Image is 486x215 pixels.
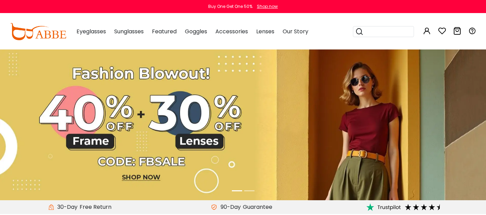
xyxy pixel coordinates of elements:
div: Shop now [257,3,278,10]
span: Sunglasses [114,27,144,35]
img: abbeglasses.com [10,23,66,40]
div: Free Return [78,203,114,211]
span: Our Story [283,27,308,35]
span: Lenses [256,27,274,35]
span: Accessories [215,27,248,35]
span: 90-Day [217,203,241,211]
a: Shop now [253,3,278,9]
span: Eyeglasses [76,27,106,35]
span: Featured [152,27,177,35]
span: Goggles [185,27,207,35]
div: Buy One Get One 50% [208,3,252,10]
div: Guarantee [241,203,274,211]
span: 30-Day [54,203,78,211]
